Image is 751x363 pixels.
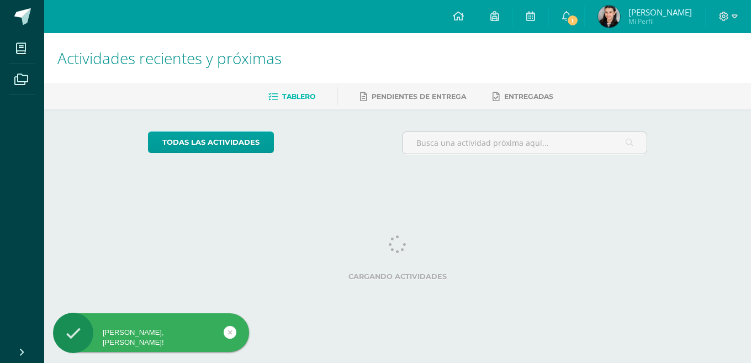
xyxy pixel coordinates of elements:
[567,14,579,27] span: 1
[57,48,282,69] span: Actividades recientes y próximas
[598,6,620,28] img: 7d74070ca571f3141df8695822e8e087.png
[148,272,648,281] label: Cargando actividades
[493,88,553,106] a: Entregadas
[628,17,692,26] span: Mi Perfil
[282,92,315,101] span: Tablero
[504,92,553,101] span: Entregadas
[53,328,249,348] div: [PERSON_NAME], [PERSON_NAME]!
[372,92,466,101] span: Pendientes de entrega
[628,7,692,18] span: [PERSON_NAME]
[268,88,315,106] a: Tablero
[403,132,647,154] input: Busca una actividad próxima aquí...
[360,88,466,106] a: Pendientes de entrega
[148,131,274,153] a: todas las Actividades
